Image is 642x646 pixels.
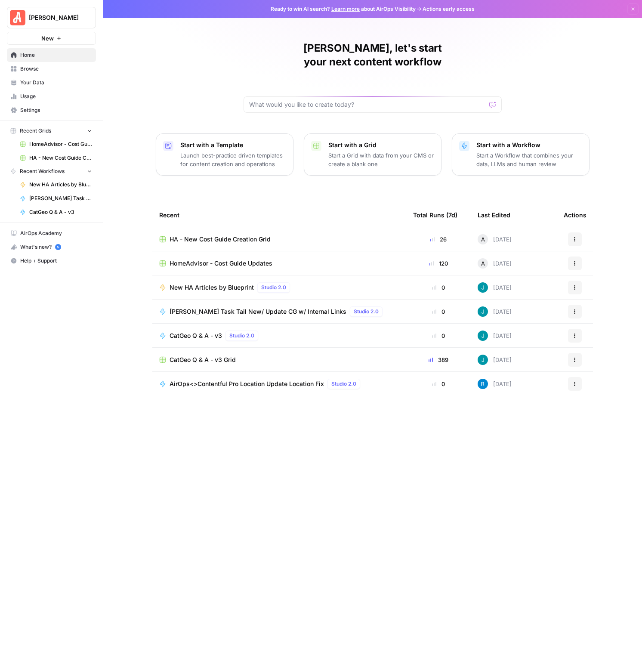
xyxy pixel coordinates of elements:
div: 0 [413,331,464,340]
img: gsxx783f1ftko5iaboo3rry1rxa5 [478,355,488,365]
span: A [481,235,485,244]
a: HA - New Cost Guide Creation Grid [159,235,399,244]
div: [DATE] [478,282,512,293]
a: [PERSON_NAME] Task Tail New/ Update CG w/ Internal Links [16,192,96,205]
a: Usage [7,90,96,103]
span: Usage [20,93,92,100]
span: Ready to win AI search? about AirOps Visibility [271,5,416,13]
a: CatGeo Q & A - v3 [16,205,96,219]
a: AirOps Academy [7,226,96,240]
a: CatGeo Q & A - v3Studio 2.0 [159,331,399,341]
span: Studio 2.0 [229,332,254,340]
div: [DATE] [478,331,512,341]
div: [DATE] [478,234,512,244]
div: 26 [413,235,464,244]
a: HomeAdvisor - Cost Guide Updates [159,259,399,268]
span: Recent Workflows [20,167,65,175]
a: HomeAdvisor - Cost Guide Updates [16,137,96,151]
span: New HA Articles by Blueprint [29,181,92,189]
button: Workspace: Angi [7,7,96,28]
button: Start with a TemplateLaunch best-practice driven templates for content creation and operations [156,133,293,176]
div: Actions [564,203,586,227]
div: 0 [413,283,464,292]
img: gsxx783f1ftko5iaboo3rry1rxa5 [478,282,488,293]
div: 0 [413,380,464,388]
span: Studio 2.0 [331,380,356,388]
div: 0 [413,307,464,316]
p: Start with a Workflow [476,141,582,149]
button: Recent Workflows [7,165,96,178]
button: What's new? 5 [7,240,96,254]
button: Recent Grids [7,124,96,137]
p: Start with a Template [180,141,286,149]
a: Your Data [7,76,96,90]
input: What would you like to create today? [249,100,486,109]
div: [DATE] [478,306,512,317]
p: Start with a Grid [328,141,434,149]
div: Total Runs (7d) [413,203,457,227]
span: Home [20,51,92,59]
a: [PERSON_NAME] Task Tail New/ Update CG w/ Internal LinksStudio 2.0 [159,306,399,317]
a: HA - New Cost Guide Creation Grid [16,151,96,165]
div: Last Edited [478,203,510,227]
span: Studio 2.0 [354,308,379,315]
a: AirOps<>Contentful Pro Location Update Location FixStudio 2.0 [159,379,399,389]
a: Browse [7,62,96,76]
span: Settings [20,106,92,114]
button: Start with a WorkflowStart a Workflow that combines your data, LLMs and human review [452,133,590,176]
a: 5 [55,244,61,250]
span: CatGeo Q & A - v3 [170,331,222,340]
div: What's new? [7,241,96,253]
img: 4ql36xcz6vn5z6vl131rp0snzihs [478,379,488,389]
img: gsxx783f1ftko5iaboo3rry1rxa5 [478,306,488,317]
a: New HA Articles by Blueprint [16,178,96,192]
span: Studio 2.0 [261,284,286,291]
img: Angi Logo [10,10,25,25]
a: New HA Articles by BlueprintStudio 2.0 [159,282,399,293]
span: CatGeo Q & A - v3 Grid [170,355,236,364]
p: Launch best-practice driven templates for content creation and operations [180,151,286,168]
span: HA - New Cost Guide Creation Grid [29,154,92,162]
span: HA - New Cost Guide Creation Grid [170,235,271,244]
div: [DATE] [478,355,512,365]
a: Learn more [331,6,360,12]
span: [PERSON_NAME] Task Tail New/ Update CG w/ Internal Links [29,195,92,202]
span: Actions early access [423,5,475,13]
span: [PERSON_NAME] Task Tail New/ Update CG w/ Internal Links [170,307,346,316]
div: Recent [159,203,399,227]
span: AirOps Academy [20,229,92,237]
div: [DATE] [478,379,512,389]
span: A [481,259,485,268]
span: Browse [20,65,92,73]
span: [PERSON_NAME] [29,13,81,22]
span: CatGeo Q & A - v3 [29,208,92,216]
button: Start with a GridStart a Grid with data from your CMS or create a blank one [304,133,441,176]
span: HomeAdvisor - Cost Guide Updates [29,140,92,148]
p: Start a Workflow that combines your data, LLMs and human review [476,151,582,168]
span: HomeAdvisor - Cost Guide Updates [170,259,272,268]
p: Start a Grid with data from your CMS or create a blank one [328,151,434,168]
div: [DATE] [478,258,512,269]
span: Recent Grids [20,127,51,135]
a: Settings [7,103,96,117]
div: 120 [413,259,464,268]
div: 389 [413,355,464,364]
span: New [41,34,54,43]
span: Your Data [20,79,92,87]
img: gsxx783f1ftko5iaboo3rry1rxa5 [478,331,488,341]
a: CatGeo Q & A - v3 Grid [159,355,399,364]
button: Help + Support [7,254,96,268]
span: New HA Articles by Blueprint [170,283,254,292]
button: New [7,32,96,45]
h1: [PERSON_NAME], let's start your next content workflow [244,41,502,69]
span: AirOps<>Contentful Pro Location Update Location Fix [170,380,324,388]
a: Home [7,48,96,62]
text: 5 [57,245,59,249]
span: Help + Support [20,257,92,265]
